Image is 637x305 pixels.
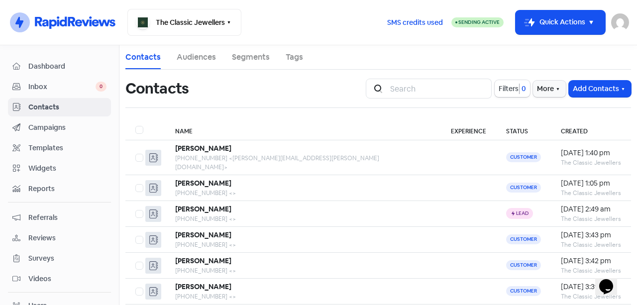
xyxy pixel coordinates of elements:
[28,163,106,174] span: Widgets
[28,253,106,264] span: Surveys
[28,212,106,223] span: Referrals
[561,266,621,275] div: The Classic Jewellers
[175,144,231,153] b: [PERSON_NAME]
[165,120,441,140] th: Name
[8,139,111,157] a: Templates
[8,159,111,178] a: Widgets
[175,154,431,172] div: [PHONE_NUMBER] <[PERSON_NAME][EMAIL_ADDRESS][PERSON_NAME][DOMAIN_NAME]>
[232,51,270,63] a: Segments
[177,51,216,63] a: Audiences
[506,234,541,244] span: Customer
[520,84,526,94] span: 0
[561,158,621,167] div: The Classic Jewellers
[8,249,111,268] a: Surveys
[561,189,621,198] div: The Classic Jewellers
[28,82,96,92] span: Inbox
[561,282,621,292] div: [DATE] 3:39 pm
[495,80,530,97] button: Filters0
[175,204,231,213] b: [PERSON_NAME]
[379,16,451,27] a: SMS credits used
[595,265,627,295] iframe: chat widget
[175,179,231,188] b: [PERSON_NAME]
[175,292,431,301] div: [PHONE_NUMBER] <>
[506,152,541,162] span: Customer
[451,16,504,28] a: Sending Active
[384,79,492,99] input: Search
[561,204,621,214] div: [DATE] 2:49 am
[458,19,500,25] span: Sending Active
[175,256,231,265] b: [PERSON_NAME]
[286,51,303,63] a: Tags
[8,98,111,116] a: Contacts
[561,240,621,249] div: The Classic Jewellers
[8,57,111,76] a: Dashboard
[441,120,496,140] th: Experience
[125,73,189,104] h1: Contacts
[561,214,621,223] div: The Classic Jewellers
[175,282,231,291] b: [PERSON_NAME]
[496,120,551,140] th: Status
[611,13,629,31] img: User
[127,9,241,36] button: The Classic Jewellers
[561,256,621,266] div: [DATE] 3:42 pm
[516,211,529,216] span: Lead
[561,230,621,240] div: [DATE] 3:43 pm
[125,51,161,63] a: Contacts
[28,61,106,72] span: Dashboard
[506,286,541,296] span: Customer
[8,270,111,288] a: Videos
[551,120,631,140] th: Created
[28,233,106,243] span: Reviews
[175,266,431,275] div: [PHONE_NUMBER] <>
[516,10,605,34] button: Quick Actions
[561,292,621,301] div: The Classic Jewellers
[506,183,541,193] span: Customer
[8,180,111,198] a: Reports
[96,82,106,92] span: 0
[8,208,111,227] a: Referrals
[533,81,566,97] button: More
[175,214,431,223] div: [PHONE_NUMBER] <>
[175,240,431,249] div: [PHONE_NUMBER] <>
[175,189,431,198] div: [PHONE_NUMBER] <>
[387,17,443,28] span: SMS credits used
[28,122,106,133] span: Campaigns
[28,274,106,284] span: Videos
[8,229,111,247] a: Reviews
[561,148,621,158] div: [DATE] 1:40 pm
[175,230,231,239] b: [PERSON_NAME]
[561,178,621,189] div: [DATE] 1:05 pm
[8,78,111,96] a: Inbox 0
[28,143,106,153] span: Templates
[28,184,106,194] span: Reports
[28,102,106,112] span: Contacts
[8,118,111,137] a: Campaigns
[506,260,541,270] span: Customer
[569,81,631,97] button: Add Contacts
[499,84,519,94] span: Filters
